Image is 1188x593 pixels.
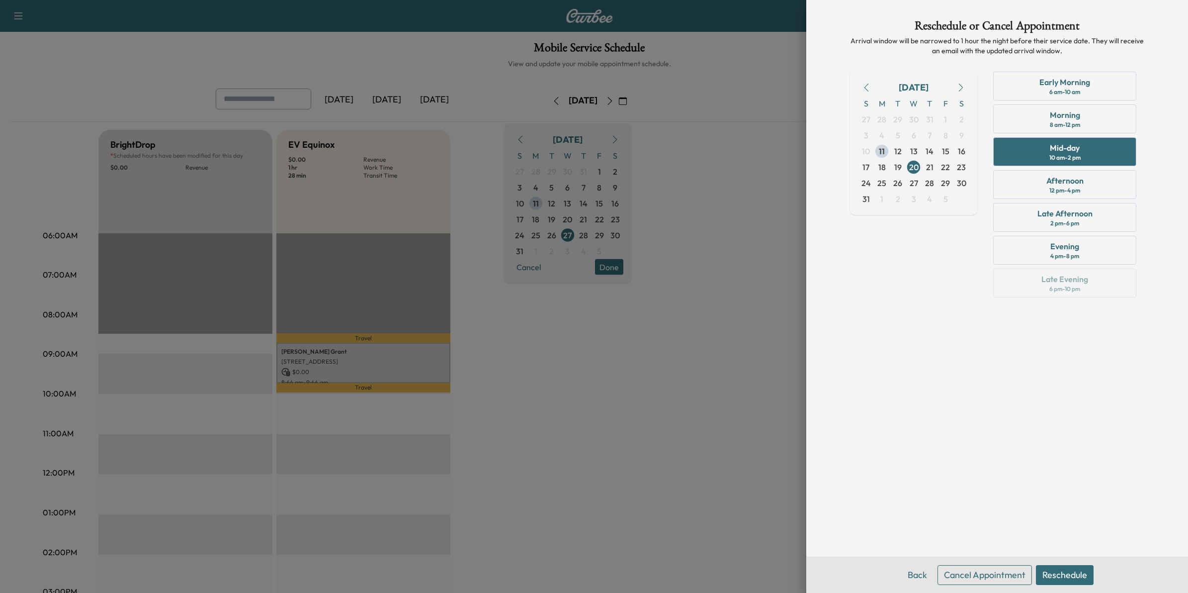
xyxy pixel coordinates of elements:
span: W [906,96,922,111]
div: 4 pm - 8 pm [1050,252,1079,260]
span: 3 [864,129,868,141]
span: 18 [878,161,886,173]
div: 6 am - 10 am [1049,88,1080,96]
span: T [922,96,937,111]
span: 28 [877,113,886,125]
h1: Reschedule or Cancel Appointment [850,20,1144,36]
span: 31 [862,193,870,205]
span: 2 [959,113,964,125]
span: 20 [909,161,919,173]
span: 25 [877,177,886,189]
span: 11 [879,145,885,157]
span: 16 [958,145,965,157]
span: 6 [912,129,916,141]
span: 5 [943,193,948,205]
div: 10 am - 2 pm [1049,154,1081,162]
span: 15 [942,145,949,157]
span: 12 [894,145,902,157]
button: Reschedule [1036,565,1094,585]
span: 31 [926,113,933,125]
button: Cancel Appointment [937,565,1032,585]
span: 7 [928,129,932,141]
p: Arrival window will be narrowed to 1 hour the night before their service date. They will receive ... [850,36,1144,56]
span: 4 [879,129,884,141]
span: 13 [910,145,918,157]
span: 5 [896,129,900,141]
div: [DATE] [899,81,929,95]
span: 29 [893,113,902,125]
span: 19 [894,161,902,173]
div: 12 pm - 4 pm [1049,187,1080,195]
div: Early Morning [1039,76,1090,88]
span: T [890,96,906,111]
div: Morning [1050,109,1080,121]
span: 28 [925,177,934,189]
span: 27 [862,113,870,125]
div: Evening [1050,240,1079,252]
span: 24 [861,177,871,189]
span: F [937,96,953,111]
span: S [858,96,874,111]
span: 4 [927,193,932,205]
span: 29 [941,177,950,189]
span: 1 [880,193,883,205]
span: 8 [943,129,948,141]
span: 27 [910,177,918,189]
div: Afternoon [1046,175,1084,187]
span: M [874,96,890,111]
span: 1 [944,113,947,125]
div: 2 pm - 6 pm [1050,219,1079,227]
span: 10 [862,145,870,157]
span: 22 [941,161,950,173]
span: 2 [896,193,900,205]
span: 30 [909,113,919,125]
button: Back [901,565,933,585]
span: 26 [893,177,902,189]
span: 21 [926,161,933,173]
div: 8 am - 12 pm [1050,121,1080,129]
span: 14 [926,145,933,157]
span: 3 [912,193,916,205]
span: S [953,96,969,111]
span: 23 [957,161,966,173]
span: 9 [959,129,964,141]
span: 30 [957,177,966,189]
span: 17 [862,161,869,173]
div: Late Afternoon [1037,207,1093,219]
div: Mid-day [1050,142,1080,154]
